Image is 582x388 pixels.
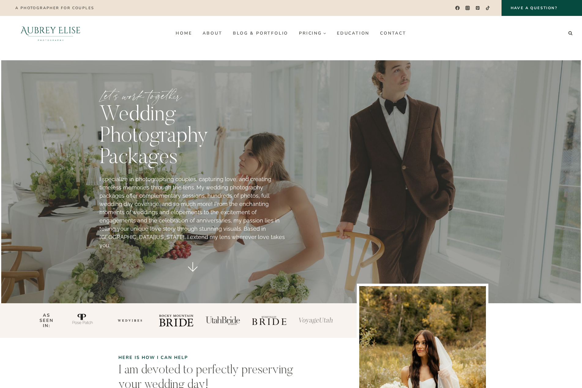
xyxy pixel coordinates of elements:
a: TikTok [483,4,492,13]
span: Pricing [299,31,326,35]
a: Education [331,28,375,38]
a: Contact [375,28,412,38]
h1: AS SEEN IN: [13,313,56,329]
a: Pricing [294,28,332,38]
li: 6 of 6 [299,303,333,338]
a: About [197,28,228,38]
p: I specialize in photographing couples, capturing love, and creating timeless memories through the... [99,175,286,249]
h1: wedding photography packages [99,105,286,169]
a: Blog & Portfolio [228,28,294,38]
li: 1 of 6 [66,303,100,338]
li: 5 of 6 [252,303,286,338]
li: 4 of 6 [206,303,240,338]
a: Pinterest [473,4,482,13]
a: Home [170,28,197,38]
nav: Primary [170,28,412,38]
li: 2 of 6 [112,303,147,338]
p: Let’s work together [99,89,286,102]
p: A photographer for couples [15,6,94,10]
h2: Here is how I can help [118,355,311,360]
a: Facebook [453,4,462,13]
li: 3 of 6 [159,303,193,338]
div: Photo Gallery Carousel [66,303,333,338]
button: View Search Form [566,29,575,38]
a: Instagram [463,4,472,13]
img: Aubrey Elise Photography [7,16,94,50]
